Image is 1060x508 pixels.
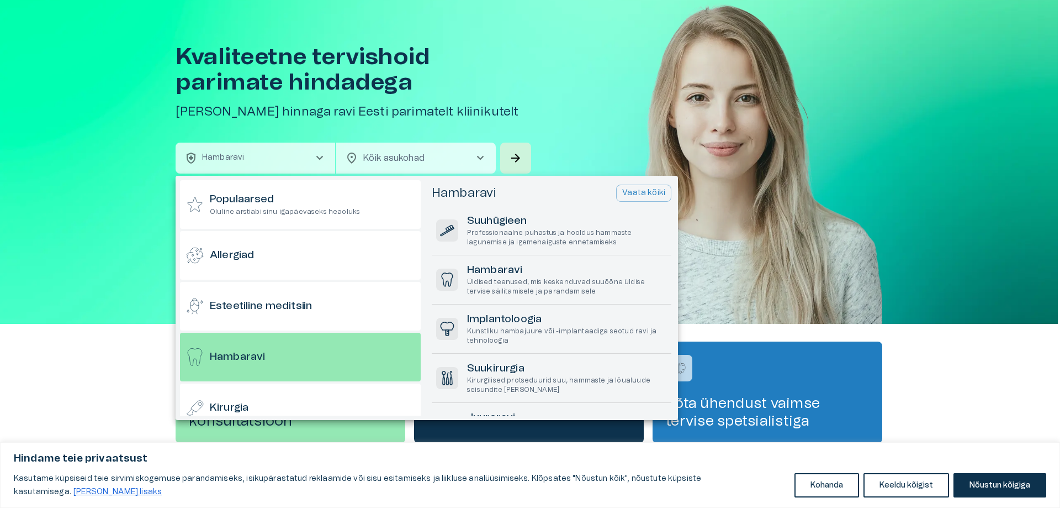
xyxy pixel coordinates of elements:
button: Keeldu kõigist [863,473,949,497]
h6: Suukirurgia [467,362,667,376]
p: Professionaalne puhastus ja hooldus hammaste lagunemise ja igemehaiguste ennetamiseks [467,228,667,247]
p: Kirurgilised protseduurid suu, hammaste ja lõualuude seisundite [PERSON_NAME] [467,376,667,395]
p: Üldised teenused, mis keskenduvad suuõõne üldise tervise säilitamisele ja parandamisele [467,277,667,296]
p: Hindame teie privaatsust [14,452,1046,465]
p: Vaata kõiki [622,187,665,199]
h6: Allergiad [210,248,254,263]
h6: Suuhügieen [467,214,667,229]
a: Loe lisaks [73,488,162,496]
p: Oluline arstiabi sinu igapäevaseks heaoluks [210,207,360,217]
p: Kunstliku hambajuure või -implantaadiga seotud ravi ja tehnoloogia [467,327,667,345]
h6: Juureravi [467,411,667,426]
span: Help [56,9,73,18]
p: Kasutame küpsiseid teie sirvimiskogemuse parandamiseks, isikupärastatud reklaamide või sisu esita... [14,472,786,499]
button: Kohanda [794,473,859,497]
h6: Esteetiline meditsiin [210,299,312,314]
h5: Hambaravi [432,185,496,201]
button: Nõustun kõigiga [953,473,1046,497]
h6: Populaarsed [210,192,360,207]
h6: Implantoloogia [467,312,667,327]
h6: Hambaravi [467,263,667,278]
button: Vaata kõiki [616,185,671,202]
h6: Hambaravi [210,350,265,365]
h6: Kirurgia [210,401,248,416]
